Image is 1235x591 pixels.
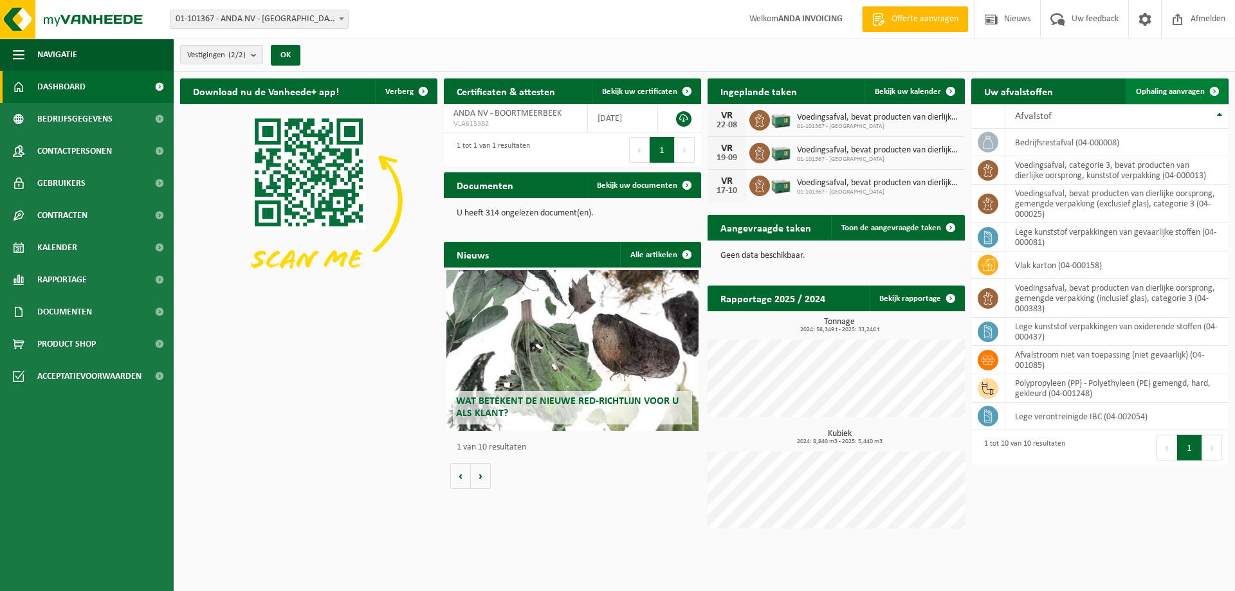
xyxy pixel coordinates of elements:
span: 01-101367 - ANDA NV - BOORTMEERBEEK [170,10,348,28]
button: OK [271,45,300,66]
span: 2024: 8,840 m3 - 2025: 5,440 m3 [714,439,965,445]
span: Contracten [37,199,87,232]
img: PB-LB-0680-HPE-GN-01 [770,174,792,195]
h3: Kubiek [714,430,965,445]
button: Next [675,137,695,163]
td: voedingsafval, categorie 3, bevat producten van dierlijke oorsprong, kunststof verpakking (04-000... [1005,156,1229,185]
span: Afvalstof [1015,111,1052,122]
span: Ophaling aanvragen [1136,87,1205,96]
td: voedingsafval, bevat producten van dierlijke oorsprong, gemengde verpakking (exclusief glas), cat... [1005,185,1229,223]
div: VR [714,176,740,186]
span: Offerte aanvragen [888,13,962,26]
div: 17-10 [714,186,740,195]
span: Gebruikers [37,167,86,199]
span: Contactpersonen [37,135,112,167]
span: Bedrijfsgegevens [37,103,113,135]
span: Kalender [37,232,77,264]
h2: Aangevraagde taken [708,215,824,240]
h2: Certificaten & attesten [444,78,568,104]
span: VLA615382 [453,119,578,129]
span: Bekijk uw documenten [597,181,677,190]
td: lege kunststof verpakkingen van oxiderende stoffen (04-000437) [1005,318,1229,346]
a: Toon de aangevraagde taken [831,215,964,241]
span: 01-101367 - [GEOGRAPHIC_DATA] [797,188,958,196]
h2: Documenten [444,172,526,197]
img: PB-LB-0680-HPE-GN-01 [770,108,792,130]
img: PB-LB-0680-HPE-GN-01 [770,141,792,163]
span: Rapportage [37,264,87,296]
a: Alle artikelen [620,242,700,268]
span: Documenten [37,296,92,328]
td: afvalstroom niet van toepassing (niet gevaarlijk) (04-001085) [1005,346,1229,374]
button: Verberg [375,78,436,104]
td: voedingsafval, bevat producten van dierlijke oorsprong, gemengde verpakking (inclusief glas), cat... [1005,279,1229,318]
a: Bekijk rapportage [869,286,964,311]
span: Toon de aangevraagde taken [841,224,941,232]
button: Vestigingen(2/2) [180,45,263,64]
img: Download de VHEPlus App [180,104,437,297]
button: Volgende [471,463,491,489]
div: 22-08 [714,121,740,130]
a: Bekijk uw documenten [587,172,700,198]
span: ANDA NV - BOORTMEERBEEK [453,109,562,118]
span: Bekijk uw kalender [875,87,941,96]
div: VR [714,143,740,154]
p: U heeft 314 ongelezen document(en). [457,209,688,218]
td: vlak karton (04-000158) [1005,251,1229,279]
span: Verberg [385,87,414,96]
strong: ANDA INVOICING [778,14,843,24]
h2: Download nu de Vanheede+ app! [180,78,352,104]
a: Wat betekent de nieuwe RED-richtlijn voor u als klant? [446,270,699,431]
span: 01-101367 - ANDA NV - BOORTMEERBEEK [170,10,349,29]
a: Offerte aanvragen [862,6,968,32]
h2: Nieuws [444,242,502,267]
span: Product Shop [37,328,96,360]
h2: Uw afvalstoffen [971,78,1066,104]
button: Next [1202,435,1222,460]
span: 01-101367 - [GEOGRAPHIC_DATA] [797,123,958,131]
button: Previous [629,137,650,163]
a: Bekijk uw kalender [864,78,964,104]
td: Lege verontreinigde IBC (04-002054) [1005,403,1229,430]
button: 1 [650,137,675,163]
td: polypropyleen (PP) - Polyethyleen (PE) gemengd, hard, gekleurd (04-001248) [1005,374,1229,403]
td: [DATE] [588,104,658,132]
span: Voedingsafval, bevat producten van dierlijke oorsprong, gemengde verpakking (exc... [797,145,958,156]
span: Acceptatievoorwaarden [37,360,142,392]
h2: Ingeplande taken [708,78,810,104]
count: (2/2) [228,51,246,59]
span: 2024: 58,349 t - 2025: 33,246 t [714,327,965,333]
h2: Rapportage 2025 / 2024 [708,286,838,311]
td: lege kunststof verpakkingen van gevaarlijke stoffen (04-000081) [1005,223,1229,251]
span: Wat betekent de nieuwe RED-richtlijn voor u als klant? [456,396,679,419]
span: Navigatie [37,39,77,71]
td: bedrijfsrestafval (04-000008) [1005,129,1229,156]
button: Vorige [450,463,471,489]
span: Voedingsafval, bevat producten van dierlijke oorsprong, gemengde verpakking (exc... [797,178,958,188]
p: 1 van 10 resultaten [457,443,695,452]
span: 01-101367 - [GEOGRAPHIC_DATA] [797,156,958,163]
div: 1 tot 1 van 1 resultaten [450,136,530,164]
p: Geen data beschikbaar. [720,251,952,260]
button: Previous [1157,435,1177,460]
a: Bekijk uw certificaten [592,78,700,104]
span: Dashboard [37,71,86,103]
span: Bekijk uw certificaten [602,87,677,96]
span: Voedingsafval, bevat producten van dierlijke oorsprong, gemengde verpakking (exc... [797,113,958,123]
button: 1 [1177,435,1202,460]
div: VR [714,111,740,121]
a: Ophaling aanvragen [1126,78,1227,104]
span: Vestigingen [187,46,246,65]
div: 1 tot 10 van 10 resultaten [978,433,1065,462]
div: 19-09 [714,154,740,163]
h3: Tonnage [714,318,965,333]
